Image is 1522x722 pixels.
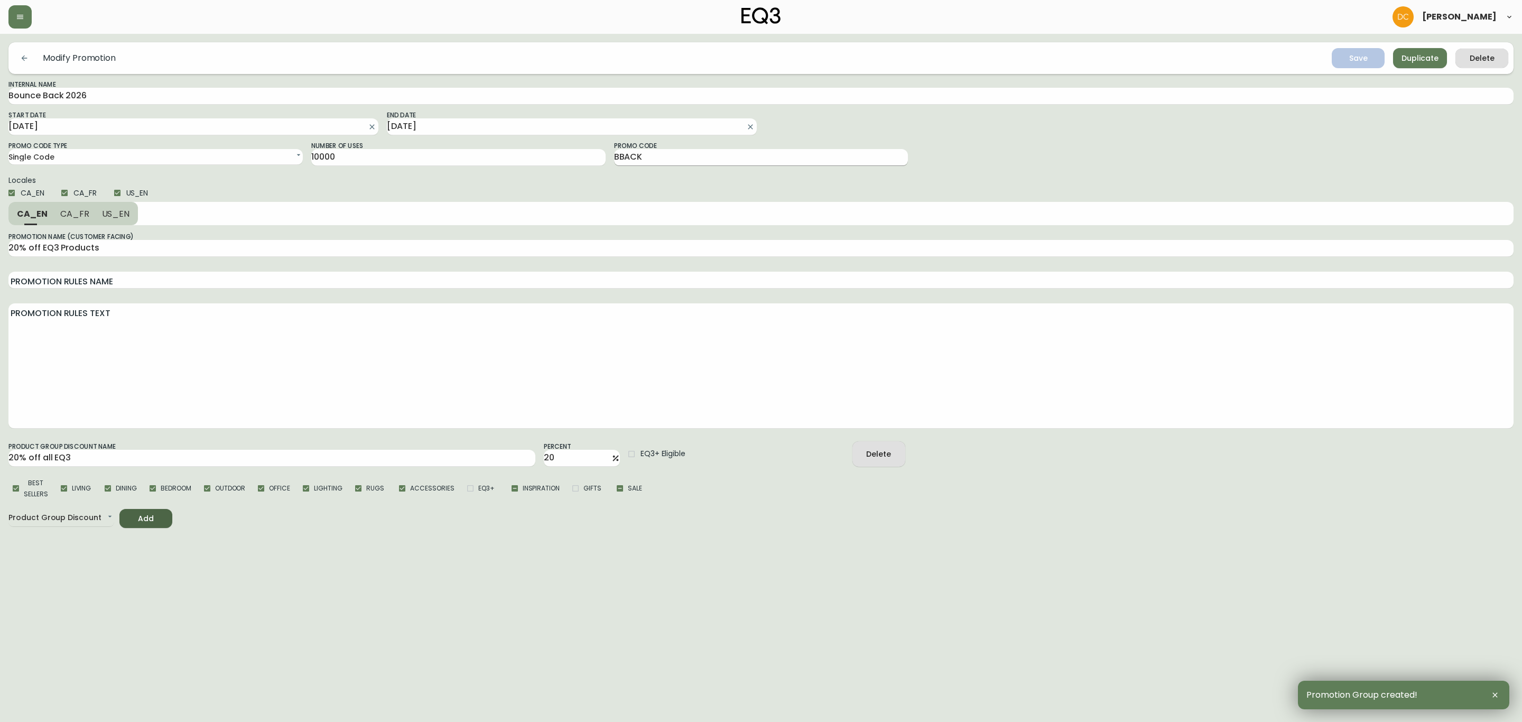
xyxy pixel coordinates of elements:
[1306,690,1417,700] span: Promotion Group created!
[866,448,891,461] div: Delete
[73,188,97,199] span: CA_FR
[1393,48,1447,68] button: Duplicate
[583,483,601,494] span: Gifts
[852,441,905,467] button: Delete
[314,483,342,494] span: Lighting
[215,483,246,494] span: Outdoor
[43,53,116,63] h5: Modify Promotion
[128,512,164,525] span: Add
[523,483,560,494] span: Inspiration
[8,184,158,202] div: Locales
[1470,52,1495,65] div: Delete
[641,448,685,459] span: EQ3+ Eligible
[8,118,361,135] input: mm/dd/yyyy
[410,483,454,494] span: Accessories
[1402,52,1439,65] span: Duplicate
[628,483,642,494] span: Sale
[72,483,91,494] span: Living
[1422,13,1497,21] span: [PERSON_NAME]
[1393,6,1414,27] img: 7eb451d6983258353faa3212700b340b
[366,483,384,494] span: Rugs
[161,483,191,494] span: Bedroom
[126,188,149,199] span: US_EN
[17,208,48,219] span: CA_EN
[24,477,48,499] span: Best Sellers
[741,7,781,24] img: logo
[116,483,137,494] span: Dining
[21,188,44,199] span: CA_EN
[8,510,114,527] div: Product Group Discount
[1455,49,1508,68] button: Delete
[269,483,290,494] span: Office
[478,483,495,494] span: EQ3+
[60,208,89,219] span: CA_FR
[387,118,740,135] input: mm/dd/yyyy
[8,177,36,184] legend: Locales
[119,509,172,529] button: Add
[102,208,130,219] span: US_EN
